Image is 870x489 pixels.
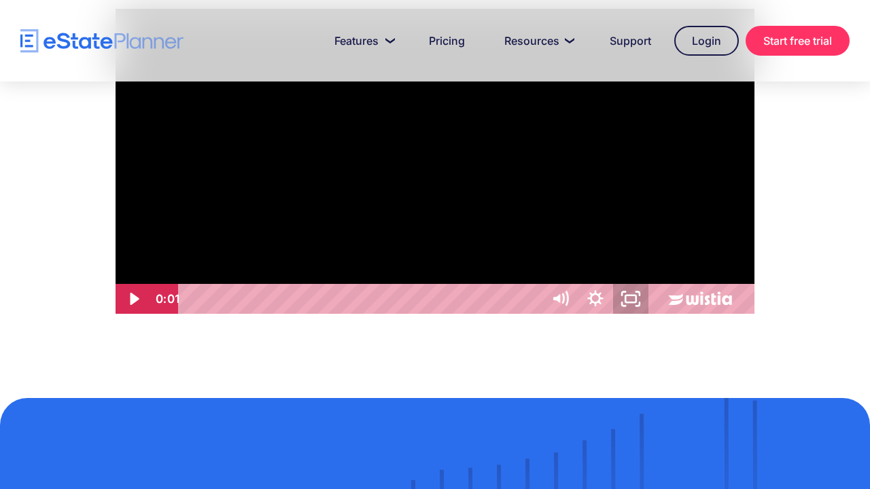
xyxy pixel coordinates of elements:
a: Start free trial [746,26,850,56]
a: Support [593,27,667,54]
button: Unfullscreen [613,284,648,314]
a: Resources [488,27,587,54]
a: Features [318,27,406,54]
a: home [20,29,184,53]
div: Playbar [192,284,534,314]
button: Show settings menu [578,284,613,314]
button: Play Video [116,284,151,314]
a: Login [674,26,739,56]
a: Pricing [413,27,481,54]
a: Wistia Logo -- Learn More [648,284,754,314]
button: Mute [542,284,578,314]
